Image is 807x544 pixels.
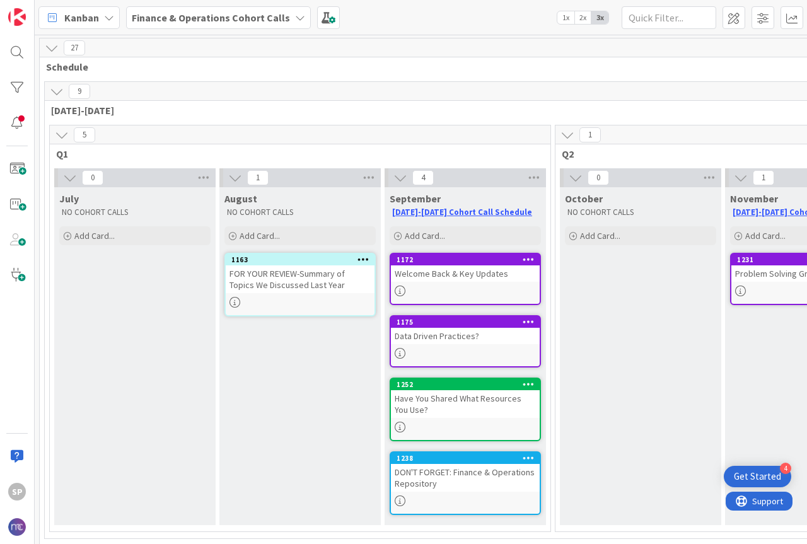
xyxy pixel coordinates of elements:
[745,230,786,241] span: Add Card...
[412,170,434,185] span: 4
[734,470,781,483] div: Get Started
[391,390,540,418] div: Have You Shared What Resources You Use?
[391,453,540,464] div: 1238
[390,378,541,441] a: 1252Have You Shared What Resources You Use?
[397,318,540,327] div: 1175
[622,6,716,29] input: Quick Filter...
[59,192,79,205] span: July
[231,255,374,264] div: 1163
[64,40,85,55] span: 27
[8,483,26,501] div: SP
[753,170,774,185] span: 1
[574,11,591,24] span: 2x
[390,451,541,515] a: 1238DON'T FORGET: Finance & Operations Repository
[390,315,541,367] a: 1175Data Driven Practices?
[390,253,541,305] a: 1172Welcome Back & Key Updates
[64,10,99,25] span: Kanban
[391,453,540,492] div: 1238DON'T FORGET: Finance & Operations Repository
[390,192,441,205] span: September
[240,230,280,241] span: Add Card...
[8,518,26,536] img: avatar
[74,230,115,241] span: Add Card...
[724,466,791,487] div: Open Get Started checklist, remaining modules: 4
[397,454,540,463] div: 1238
[391,464,540,492] div: DON'T FORGET: Finance & Operations Repository
[391,316,540,344] div: 1175Data Driven Practices?
[247,170,269,185] span: 1
[565,192,603,205] span: October
[132,11,290,24] b: Finance & Operations Cohort Calls
[405,230,445,241] span: Add Card...
[74,127,95,142] span: 5
[226,254,374,293] div: 1163FOR YOUR REVIEW-Summary of Topics We Discussed Last Year
[391,254,540,282] div: 1172Welcome Back & Key Updates
[588,170,609,185] span: 0
[397,255,540,264] div: 1172
[397,380,540,389] div: 1252
[730,192,778,205] span: November
[567,207,714,217] p: NO COHORT CALLS
[580,230,620,241] span: Add Card...
[69,84,90,99] span: 9
[391,379,540,418] div: 1252Have You Shared What Resources You Use?
[391,265,540,282] div: Welcome Back & Key Updates
[82,170,103,185] span: 0
[391,316,540,328] div: 1175
[224,253,376,316] a: 1163FOR YOUR REVIEW-Summary of Topics We Discussed Last Year
[579,127,601,142] span: 1
[391,254,540,265] div: 1172
[226,254,374,265] div: 1163
[591,11,608,24] span: 3x
[391,328,540,344] div: Data Driven Practices?
[226,265,374,293] div: FOR YOUR REVIEW-Summary of Topics We Discussed Last Year
[56,148,535,160] span: Q1
[26,2,57,17] span: Support
[392,207,532,217] a: [DATE]-[DATE] Cohort Call Schedule
[780,463,791,474] div: 4
[227,207,373,217] p: NO COHORT CALLS
[557,11,574,24] span: 1x
[8,8,26,26] img: Visit kanbanzone.com
[224,192,257,205] span: August
[62,207,208,217] p: NO COHORT CALLS
[391,379,540,390] div: 1252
